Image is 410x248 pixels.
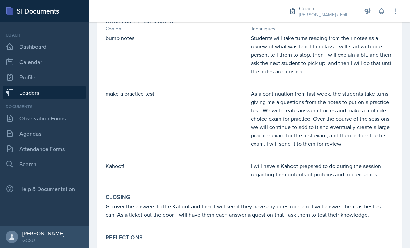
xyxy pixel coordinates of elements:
[3,40,86,54] a: Dashboard
[106,162,248,170] p: Kahoot!
[3,70,86,84] a: Profile
[106,194,130,201] label: Closing
[3,111,86,125] a: Observation Forms
[106,89,248,98] p: make a practice test
[22,237,64,244] div: GCSU
[251,162,393,178] p: I will have a Kahoot prepared to do during the session regarding the contents of proteins and nuc...
[3,142,86,156] a: Attendance Forms
[3,127,86,141] a: Agendas
[3,32,86,38] div: Coach
[299,11,354,18] div: [PERSON_NAME] / Fall 2025
[251,25,393,32] div: Techniques
[22,230,64,237] div: [PERSON_NAME]
[3,86,86,99] a: Leaders
[3,182,86,196] div: Help & Documentation
[106,234,143,241] label: Reflections
[299,4,354,13] div: Coach
[251,34,393,75] p: Students will take turns reading from their notes as a review of what was taught in class. I will...
[3,104,86,110] div: Documents
[106,202,393,219] p: Go over the answers to the Kahoot and then I will see if they have any questions and I will answe...
[106,25,248,32] div: Content
[251,89,393,148] p: As a continuation from last week, the students take turns giving me a questions from the notes to...
[3,157,86,171] a: Search
[106,34,248,42] p: bump notes
[3,55,86,69] a: Calendar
